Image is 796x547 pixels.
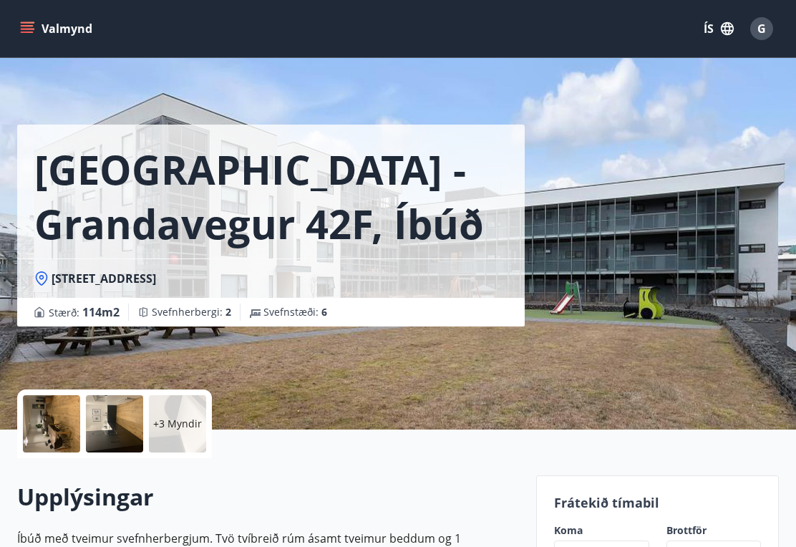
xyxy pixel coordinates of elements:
[82,304,120,320] span: 114 m2
[49,304,120,321] span: Stærð :
[554,493,761,512] p: Frátekið tímabil
[554,523,649,538] label: Koma
[17,481,519,513] h2: Upplýsingar
[744,11,779,46] button: G
[321,305,327,319] span: 6
[757,21,766,37] span: G
[263,305,327,319] span: Svefnstæði :
[34,142,508,251] h1: [GEOGRAPHIC_DATA] - Grandavegur 42F, íbúð 205
[666,523,761,538] label: Brottför
[153,417,202,431] p: +3 Myndir
[152,305,231,319] span: Svefnherbergi :
[17,16,98,42] button: menu
[225,305,231,319] span: 2
[696,16,742,42] button: ÍS
[52,271,156,286] span: [STREET_ADDRESS]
